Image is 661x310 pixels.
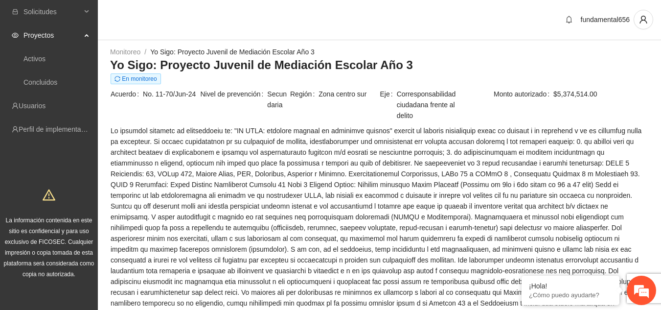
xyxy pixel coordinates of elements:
span: Secundaria [267,89,289,110]
a: Usuarios [19,102,46,110]
span: Proyectos [23,25,81,45]
p: ¿Cómo puedo ayudarte? [529,291,612,299]
span: bell [562,16,576,24]
span: Nivel de prevención [201,89,268,110]
span: Solicitudes [23,2,81,22]
a: Yo Sigo: Proyecto Juvenil de Mediación Escolar Año 3 [150,48,315,56]
span: $5,374,514.00 [553,89,648,99]
button: bell [561,12,577,27]
span: Acuerdo [111,89,143,99]
span: sync [114,76,120,82]
span: La información contenida en este sitio es confidencial y para uso exclusivo de FICOSEC. Cualquier... [4,217,94,278]
a: Activos [23,55,46,63]
span: user [634,15,653,24]
span: En monitoreo [111,73,161,84]
span: Zona centro sur [319,89,379,99]
a: Perfil de implementadora [19,125,95,133]
span: eye [12,32,19,39]
span: Monto autorizado [494,89,553,99]
span: Corresponsabilidad ciudadana frente al delito [397,89,469,121]
button: user [634,10,653,29]
span: / [144,48,146,56]
a: Concluidos [23,78,57,86]
span: warning [43,189,55,201]
span: inbox [12,8,19,15]
a: Monitoreo [110,48,140,56]
span: Región [290,89,319,99]
span: fundamental656 [581,16,630,24]
span: Eje [380,89,397,121]
div: ¡Hola! [529,282,612,290]
span: No. 11-70/Jun-24 [143,89,199,99]
h3: Yo Sigo: Proyecto Juvenil de Mediación Escolar Año 3 [110,57,649,73]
